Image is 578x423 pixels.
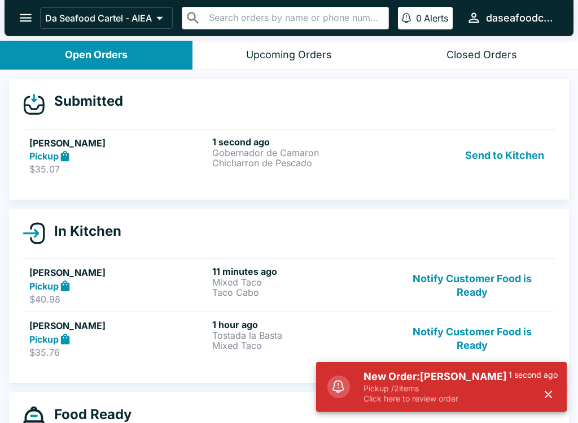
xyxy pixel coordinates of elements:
[29,334,59,345] strong: Pickup
[462,6,560,30] button: daseafoodcartel
[65,49,128,62] div: Open Orders
[212,319,391,330] h6: 1 hour ago
[23,129,555,182] a: [PERSON_NAME]Pickup$35.071 second agoGobernador de CamaronChicharron de PescadoSend to Kitchen
[29,347,208,358] p: $35.76
[23,258,555,312] a: [PERSON_NAME]Pickup$40.9811 minutes agoMixed TacoTaco CaboNotify Customer Food is Ready
[11,3,40,32] button: open drawer
[486,11,555,25] div: daseafoodcartel
[212,136,391,148] h6: 1 second ago
[212,287,391,297] p: Taco Cabo
[29,266,208,279] h5: [PERSON_NAME]
[29,293,208,305] p: $40.98
[45,223,121,240] h4: In Kitchen
[212,266,391,277] h6: 11 minutes ago
[212,158,391,168] p: Chicharron de Pescado
[205,10,384,26] input: Search orders by name or phone number
[364,394,509,404] p: Click here to review order
[396,319,549,358] button: Notify Customer Food is Ready
[212,148,391,158] p: Gobernador de Camaron
[364,370,509,383] h5: New Order: [PERSON_NAME]
[45,406,132,423] h4: Food Ready
[29,319,208,333] h5: [PERSON_NAME]
[396,266,549,305] button: Notify Customer Food is Ready
[29,280,59,292] strong: Pickup
[23,312,555,365] a: [PERSON_NAME]Pickup$35.761 hour agoTostada la BastaMixed TacoNotify Customer Food is Ready
[246,49,332,62] div: Upcoming Orders
[45,12,152,24] p: Da Seafood Cartel - AIEA
[29,136,208,150] h5: [PERSON_NAME]
[509,370,558,380] p: 1 second ago
[212,330,391,340] p: Tostada la Basta
[29,150,59,162] strong: Pickup
[446,49,517,62] div: Closed Orders
[424,12,448,24] p: Alerts
[212,340,391,351] p: Mixed Taco
[461,136,549,175] button: Send to Kitchen
[364,383,509,394] p: Pickup / 2 items
[45,93,123,110] h4: Submitted
[416,12,422,24] p: 0
[40,7,173,29] button: Da Seafood Cartel - AIEA
[212,277,391,287] p: Mixed Taco
[29,163,208,175] p: $35.07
